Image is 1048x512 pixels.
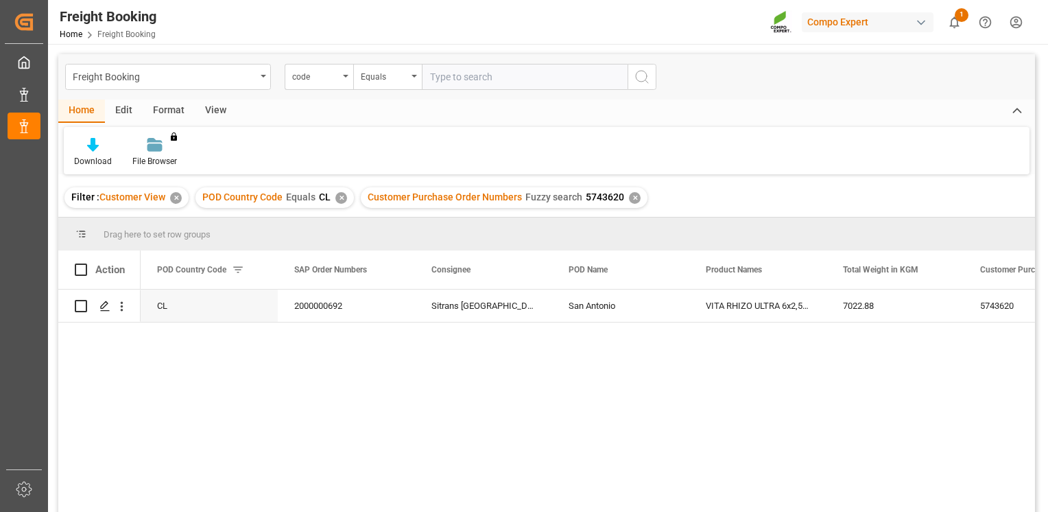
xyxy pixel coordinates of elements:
div: ✕ [170,192,182,204]
span: Filter : [71,191,99,202]
button: open menu [353,64,422,90]
img: Screenshot%202023-09-29%20at%2010.02.21.png_1712312052.png [770,10,792,34]
div: code [292,67,339,83]
div: Sitrans [GEOGRAPHIC_DATA] [415,290,552,322]
span: Customer Purchase Order Numbers [368,191,522,202]
span: Customer View [99,191,165,202]
span: SAP Order Numbers [294,265,367,275]
div: Download [74,155,112,167]
span: Equals [286,191,315,202]
div: 7022.88 [826,290,964,322]
span: 1 [955,8,968,22]
span: Fuzzy search [525,191,582,202]
div: VITA RHIZO ULTRA 6x2,5L (x48) [PERSON_NAME] Rhizo Ultra 10L (x60) CL MTO [689,290,826,322]
div: San Antonio [552,290,689,322]
button: open menu [65,64,271,90]
span: Consignee [431,265,471,275]
div: Freight Booking [73,67,256,84]
div: ✕ [335,192,347,204]
div: Freight Booking [60,6,156,27]
div: Format [143,100,195,123]
span: POD Country Code [202,191,283,202]
div: Edit [105,100,143,123]
button: Compo Expert [802,9,939,35]
button: Help Center [970,7,1001,38]
span: POD Country Code [157,265,226,275]
div: Equals [361,67,407,83]
div: Press SPACE to select this row. [58,290,141,323]
input: Type to search [422,64,628,90]
button: show 1 new notifications [939,7,970,38]
button: open menu [285,64,353,90]
div: View [195,100,237,123]
span: Drag here to set row groups [104,229,211,240]
span: POD Name [569,265,608,275]
div: Home [58,100,105,123]
div: ✕ [629,192,641,204]
div: 2000000692 [278,290,415,322]
span: CL [319,191,331,202]
a: Home [60,30,82,39]
span: 5743620 [586,191,624,202]
div: Compo Expert [802,12,933,32]
span: Total Weight in KGM [843,265,918,275]
div: CL [141,290,278,322]
div: Action [95,264,125,276]
button: search button [628,64,656,90]
span: Product Names [706,265,762,275]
